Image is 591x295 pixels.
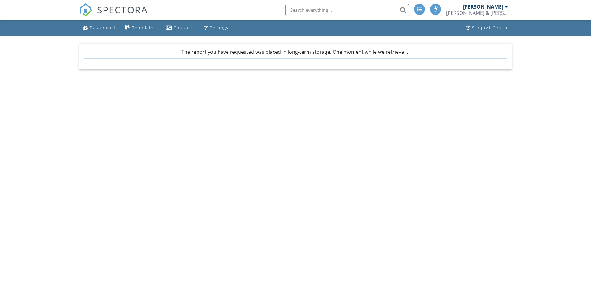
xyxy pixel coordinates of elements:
img: The Best Home Inspection Software - Spectora [79,3,93,17]
div: Dashboard [90,25,115,31]
a: Settings [201,22,231,34]
a: SPECTORA [79,8,148,21]
a: Templates [123,22,159,34]
div: The report you have requested was placed in long-term storage. One moment while we retrieve it. [84,49,507,59]
div: Settings [210,25,228,31]
input: Search everything... [285,4,409,16]
span: SPECTORA [97,3,148,16]
div: Bryan & Bryan Inspections [446,10,508,16]
div: Contacts [173,25,194,31]
div: [PERSON_NAME] [463,4,503,10]
div: Support Center [472,25,508,31]
div: Templates [132,25,156,31]
a: Support Center [463,22,511,34]
a: Dashboard [80,22,118,34]
a: Contacts [164,22,196,34]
